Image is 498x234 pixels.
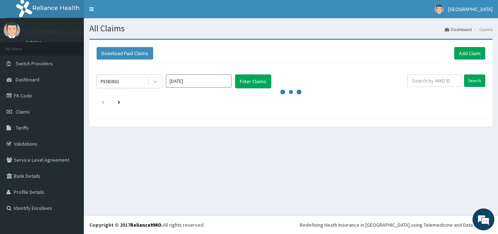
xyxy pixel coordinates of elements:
h1: All Claims [89,24,493,33]
a: Previous page [101,99,105,105]
img: User Image [4,22,20,38]
a: Next page [118,99,120,105]
a: Dashboard [445,26,472,32]
span: Switch Providers [16,60,53,67]
p: [GEOGRAPHIC_DATA] [26,30,86,36]
div: Redefining Heath Insurance in [GEOGRAPHIC_DATA] using Telemedicine and Data Science! [300,221,493,229]
a: Add Claim [454,47,485,60]
li: Claims [472,26,493,32]
input: Search by HMO ID [407,74,462,87]
a: Online [26,40,43,45]
input: Search [464,74,485,87]
button: Download Paid Claims [97,47,153,60]
div: PENDING [101,78,119,85]
button: Filter Claims [235,74,271,88]
strong: Copyright © 2017 . [89,222,163,228]
img: User Image [435,5,444,14]
a: RelianceHMO [130,222,162,228]
footer: All rights reserved. [84,215,498,234]
span: Claims [16,108,30,115]
span: [GEOGRAPHIC_DATA] [448,6,493,12]
span: Tariffs [16,124,29,131]
span: Dashboard [16,76,39,83]
svg: audio-loading [280,81,302,103]
input: Select Month and Year [166,74,232,88]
